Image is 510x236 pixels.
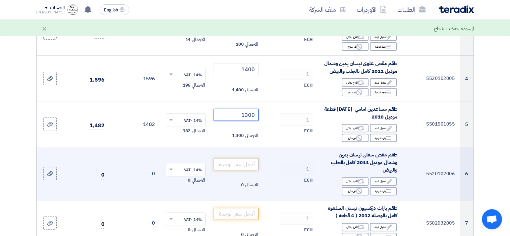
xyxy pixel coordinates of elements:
[214,109,259,121] input: أدخل سعر الوحدة
[192,177,205,184] span: الاجمالي
[324,105,397,121] span: طقم مساعدين امامي [DATE] قطعة موديل 2010
[439,5,474,13] img: Teradix logo
[331,151,397,174] span: طقم مقص سفلى نيسان يمين وشمال موديل 2011 كامل بالجلب والبيض
[342,223,369,231] div: اقترح بدائل
[166,113,206,127] ng-select: VAT
[166,68,206,81] ng-select: VAT
[42,25,47,33] div: ×
[324,60,397,75] span: طقم مقص علوى نيسان يمين وشمال موديل 2011 كامل بالجلب والبيض
[50,5,64,11] div: الحساب
[245,132,258,139] span: الاجمالي
[36,10,65,14] div: [PERSON_NAME]
[342,33,369,41] div: اقترح بدائل
[245,182,258,188] span: الاجمالي
[403,147,460,200] td: 5520102006
[370,177,397,186] div: تعديل البند
[370,187,397,195] div: بنود فرعية
[370,78,397,87] div: تعديل البند
[104,8,118,12] span: English
[166,163,206,176] ng-select: VAT
[241,182,244,188] span: 0
[403,101,460,147] td: 5501501055
[280,163,313,175] input: RFQ_STEP1.ITEMS.2.AMOUNT_TITLE
[392,2,431,17] a: الطلبات
[370,134,397,142] div: بنود فرعية
[192,82,205,89] span: الاجمالي
[183,128,191,134] span: 182
[460,56,473,101] td: 4
[304,128,313,134] span: ECH
[67,4,78,15] img: _1700148695688.jpg
[100,4,129,15] button: English
[214,158,259,170] input: أدخل سعر الوحدة
[342,187,369,195] div: غير متاح
[280,113,313,126] input: RFQ_STEP1.ITEMS.2.AMOUNT_TITLE
[214,63,259,75] input: أدخل سعر الوحدة
[90,76,105,84] span: 1,596
[370,223,397,231] div: تعديل البند
[460,101,473,147] td: 5
[110,147,160,200] td: 0
[185,36,191,43] span: 14
[342,177,369,186] div: اقترح بدائل
[482,209,502,229] div: دردشة مفتوحة
[304,227,313,233] span: ECH
[351,2,392,17] a: الأوردرات
[110,101,160,147] td: 1482
[434,25,474,33] div: المسوده حفظت بنجاح
[192,227,205,233] span: الاجمالي
[370,33,397,41] div: تعديل البند
[95,30,105,39] span: 114
[183,82,191,89] span: 196
[245,41,258,48] span: الاجمالي
[101,171,105,179] span: 0
[192,36,205,43] span: الاجمالي
[188,177,190,184] span: 0
[232,87,244,93] span: 1,400
[214,208,259,220] input: أدخل سعر الوحدة
[188,227,190,233] span: 0
[280,68,313,80] input: RFQ_STEP1.ITEMS.2.AMOUNT_TITLE
[370,42,397,51] div: بنود فرعية
[304,2,351,17] a: ملف الشركة
[236,41,244,48] span: 100
[403,56,460,101] td: 5520102005
[370,124,397,132] div: تعديل البند
[342,78,369,87] div: اقترح بدائل
[342,134,369,142] div: غير متاح
[101,220,105,229] span: 0
[280,213,313,225] input: RFQ_STEP1.ITEMS.2.AMOUNT_TITLE
[328,204,397,220] span: طقم بارات دركسيون نيسان السلعوه كامل بالوصله 2012 ( 4 قطعه )
[90,122,105,130] span: 1,482
[370,88,397,96] div: بنود فرعية
[304,177,313,184] span: ECH
[166,213,206,226] ng-select: VAT
[245,87,258,93] span: الاجمالي
[304,36,313,43] span: ECH
[304,82,313,89] span: ECH
[232,132,244,139] span: 1,300
[342,124,369,132] div: اقترح بدائل
[342,42,369,51] div: غير متاح
[342,88,369,96] div: غير متاح
[460,147,473,200] td: 6
[110,56,160,101] td: 1596
[192,128,205,134] span: الاجمالي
